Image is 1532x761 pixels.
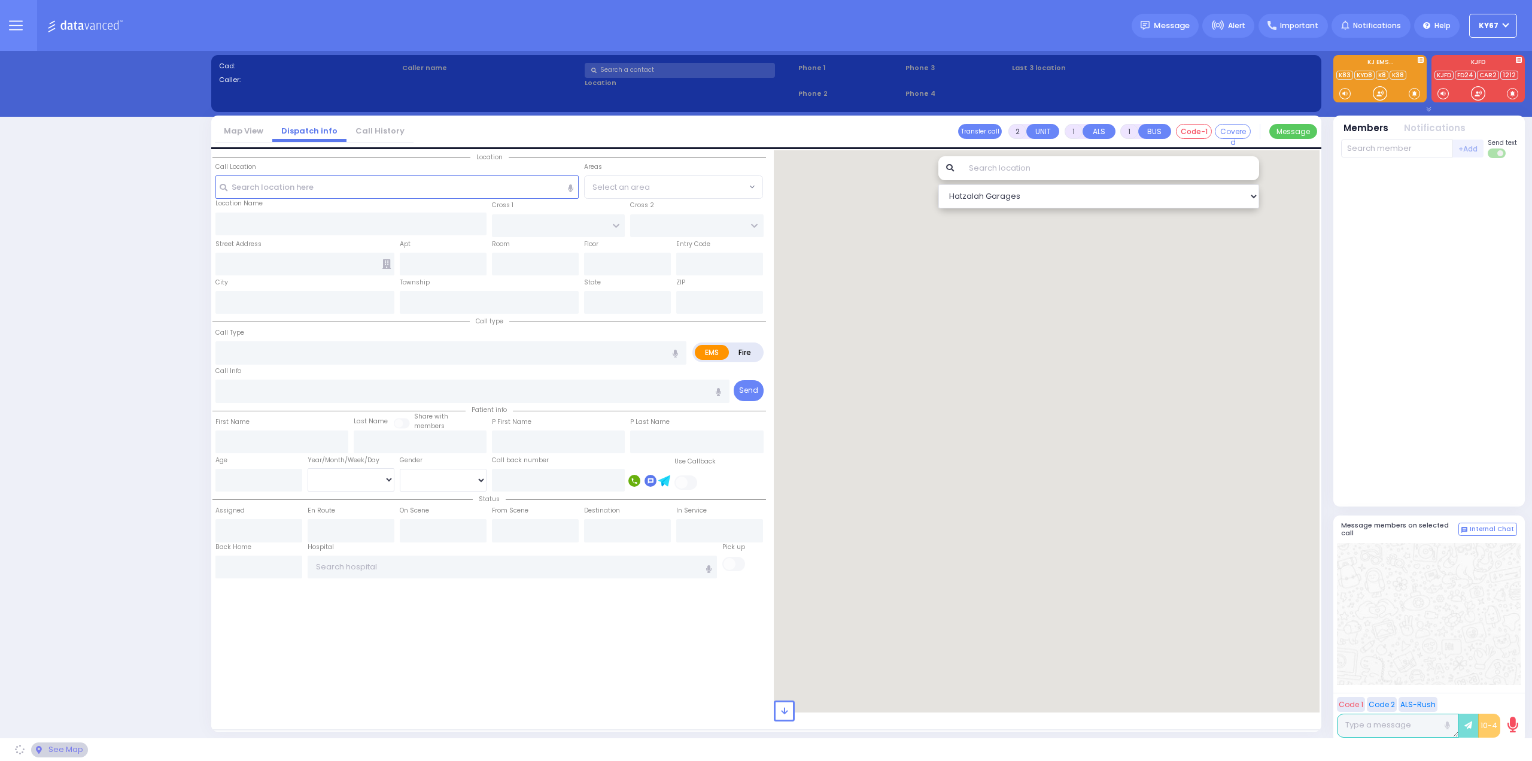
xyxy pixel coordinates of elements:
[1154,20,1190,32] span: Message
[219,75,398,85] label: Caller:
[630,201,654,210] label: Cross 2
[798,63,901,73] span: Phone 1
[215,542,251,552] label: Back Home
[492,201,513,210] label: Cross 1
[1458,523,1517,536] button: Internal Chat
[1431,59,1525,68] label: KJFD
[308,506,335,516] label: En Route
[1083,124,1115,139] button: ALS
[1341,522,1458,537] h5: Message members on selected call
[1461,527,1467,533] img: comment-alt.png
[1479,20,1498,31] span: KY67
[1341,140,1453,157] input: Search member
[584,239,598,249] label: Floor
[31,742,87,757] div: See map
[1012,63,1163,73] label: Last 3 location
[492,506,528,516] label: From Scene
[676,506,707,516] label: In Service
[215,175,579,198] input: Search location here
[215,417,250,427] label: First Name
[1215,124,1251,139] button: Covered
[1280,20,1318,31] span: Important
[1336,71,1353,80] a: K83
[354,417,388,426] label: Last Name
[1138,124,1171,139] button: BUS
[1434,71,1454,80] a: KJFD
[1488,138,1517,147] span: Send text
[308,556,718,578] input: Search hospital
[1367,697,1397,712] button: Code 2
[400,456,422,465] label: Gender
[630,417,670,427] label: P Last Name
[734,380,764,401] button: Send
[1176,124,1212,139] button: Code-1
[400,239,411,249] label: Apt
[1390,71,1406,80] a: K38
[492,456,549,465] label: Call back number
[1269,124,1317,139] button: Message
[470,317,509,326] span: Call type
[676,239,710,249] label: Entry Code
[215,162,256,172] label: Call Location
[1337,697,1365,712] button: Code 1
[473,495,506,504] span: Status
[1228,20,1245,31] span: Alert
[1399,697,1437,712] button: ALS-Rush
[1141,21,1150,30] img: message.svg
[1488,147,1507,159] label: Turn off text
[798,89,901,99] span: Phone 2
[215,366,241,376] label: Call Info
[215,278,228,287] label: City
[1354,71,1375,80] a: KYD8
[492,239,510,249] label: Room
[1026,124,1059,139] button: UNIT
[215,239,262,249] label: Street Address
[308,542,334,552] label: Hospital
[215,506,245,516] label: Assigned
[1455,71,1476,80] a: FD24
[905,63,1008,73] span: Phone 3
[958,124,1002,139] button: Transfer call
[1376,71,1388,80] a: K8
[584,506,620,516] label: Destination
[676,278,685,287] label: ZIP
[585,78,794,88] label: Location
[219,61,398,71] label: Cad:
[215,328,244,338] label: Call Type
[414,422,445,430] span: members
[308,456,394,465] div: Year/Month/Week/Day
[470,153,509,162] span: Location
[414,412,448,421] small: Share with
[215,199,263,208] label: Location Name
[47,18,127,33] img: Logo
[1470,525,1514,533] span: Internal Chat
[492,417,531,427] label: P First Name
[1434,20,1451,31] span: Help
[1353,20,1401,31] span: Notifications
[215,456,227,465] label: Age
[961,156,1260,180] input: Search location
[1404,122,1466,135] button: Notifications
[1333,59,1427,68] label: KJ EMS...
[466,405,513,414] span: Patient info
[674,457,716,466] label: Use Callback
[400,506,429,516] label: On Scene
[585,63,775,78] input: Search a contact
[215,125,272,137] a: Map View
[728,345,762,360] label: Fire
[402,63,581,73] label: Caller name
[592,181,650,193] span: Select an area
[1469,14,1517,38] button: KY67
[1477,71,1499,80] a: CAR2
[905,89,1008,99] span: Phone 4
[1500,71,1518,80] a: 1212
[382,259,391,269] span: Other building occupants
[722,542,745,552] label: Pick up
[400,278,430,287] label: Township
[584,162,602,172] label: Areas
[1343,122,1388,135] button: Members
[272,125,346,137] a: Dispatch info
[346,125,414,137] a: Call History
[584,278,601,287] label: State
[695,345,729,360] label: EMS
